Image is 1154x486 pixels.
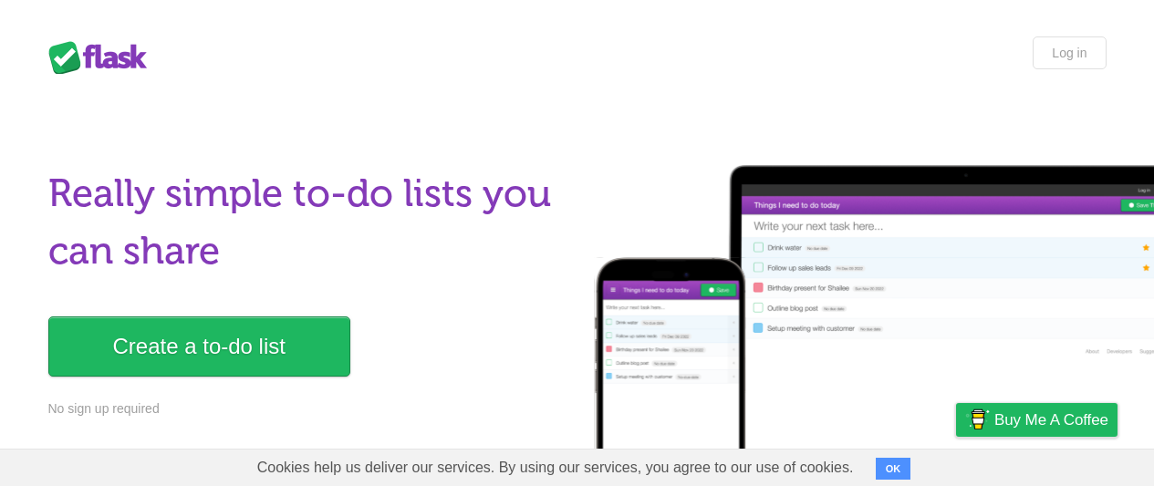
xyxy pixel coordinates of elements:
[1033,36,1106,69] a: Log in
[965,404,990,435] img: Buy me a coffee
[956,403,1118,437] a: Buy me a coffee
[48,41,158,74] div: Flask Lists
[48,399,567,419] p: No sign up required
[48,316,350,377] a: Create a to-do list
[239,450,872,486] span: Cookies help us deliver our services. By using our services, you agree to our use of cookies.
[876,458,911,480] button: OK
[48,165,567,280] h1: Really simple to-do lists you can share
[994,404,1108,436] span: Buy me a coffee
